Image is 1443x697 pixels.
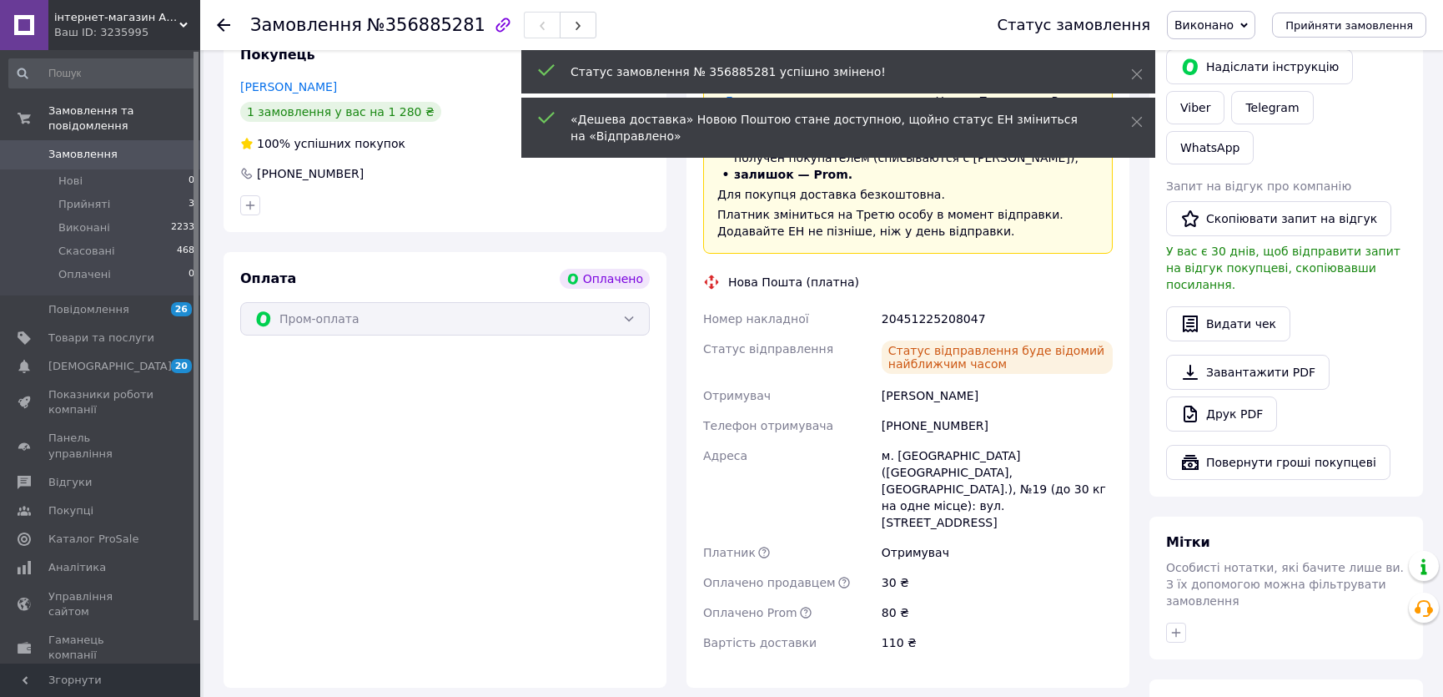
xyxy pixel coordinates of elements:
[703,546,756,559] span: Платник
[240,80,337,93] a: [PERSON_NAME]
[1272,13,1426,38] button: Прийняти замовлення
[240,270,296,286] span: Оплата
[189,174,194,189] span: 0
[171,220,194,235] span: 2233
[177,244,194,259] span: 468
[1166,245,1400,291] span: У вас є 30 днів, щоб відправити запит на відгук покупцеві, скопіювавши посилання.
[560,269,650,289] div: Оплачено
[1166,179,1351,193] span: Запит на відгук про компанію
[1166,91,1224,124] a: Viber
[48,359,172,374] span: [DEMOGRAPHIC_DATA]
[1166,131,1254,164] a: WhatsApp
[255,165,365,182] div: [PHONE_NUMBER]
[189,267,194,282] span: 0
[58,244,115,259] span: Скасовані
[58,197,110,212] span: Прийняті
[703,342,833,356] span: Статус відправлення
[217,17,230,33] div: Повернутися назад
[367,15,485,35] span: №356885281
[1174,18,1234,32] span: Виконано
[240,135,405,152] div: успішних покупок
[240,47,315,63] span: Покупець
[1166,561,1404,608] span: Особисті нотатки, які бачите лише ви. З їх допомогою можна фільтрувати замовлення
[48,331,154,346] span: Товари та послуги
[1285,19,1413,32] span: Прийняти замовлення
[48,387,154,417] span: Показники роботи компанії
[54,25,200,40] div: Ваш ID: 3235995
[571,63,1089,80] div: Статус замовлення № 356885281 успішно змінено!
[250,15,362,35] span: Замовлення
[878,381,1116,411] div: [PERSON_NAME]
[703,312,809,326] span: Номер накладної
[48,431,154,461] span: Панель управління
[882,341,1113,374] div: Статус відправлення буде відомий найближчим часом
[724,274,863,290] div: Нова Пошта (платна)
[58,174,83,189] span: Нові
[703,389,771,402] span: Отримувач
[878,568,1116,598] div: 30 ₴
[48,560,106,575] span: Аналітика
[171,359,192,373] span: 20
[54,10,179,25] span: інтернет-магазин Андроїд-шоппінг
[1166,49,1353,84] button: Надіслати інструкцію
[997,17,1150,33] div: Статус замовлення
[703,419,833,432] span: Телефон отримувача
[58,220,110,235] span: Виконані
[878,441,1116,538] div: м. [GEOGRAPHIC_DATA] ([GEOGRAPHIC_DATA], [GEOGRAPHIC_DATA].), №19 (до 30 кг на одне місце): вул. ...
[8,58,196,88] input: Пошук
[717,186,1099,203] div: Для покупця доставка безкоштовна.
[48,302,129,317] span: Повідомлення
[48,147,118,162] span: Замовлення
[189,197,194,212] span: 3
[257,137,290,150] span: 100%
[1166,201,1391,236] button: Скопіювати запит на відгук
[1166,445,1390,480] button: Повернути гроші покупцеві
[48,104,200,134] span: Замовлення та повідомлення
[1166,396,1277,432] a: Друк PDF
[1231,91,1313,124] a: Telegram
[48,633,154,663] span: Гаманець компанії
[703,636,817,649] span: Вартість доставки
[703,606,797,619] span: Оплачено Prom
[878,538,1116,568] div: Отримувач
[48,532,138,547] span: Каталог ProSale
[717,206,1099,240] div: Платник зміниться на Третю особу в момент відправки. Додавайте ЕН не пізніше, ніж у день відправки.
[1166,306,1290,341] button: Видати чек
[171,302,192,316] span: 26
[703,576,836,589] span: Оплачено продавцем
[48,589,154,619] span: Управління сайтом
[58,267,111,282] span: Оплачені
[878,411,1116,441] div: [PHONE_NUMBER]
[703,449,747,462] span: Адреса
[240,102,441,122] div: 1 замовлення у вас на 1 280 ₴
[878,304,1116,334] div: 20451225208047
[48,503,93,518] span: Покупці
[734,168,852,181] span: залишок — Prom.
[878,598,1116,628] div: 80 ₴
[878,628,1116,658] div: 110 ₴
[1166,355,1330,390] a: Завантажити PDF
[571,111,1089,144] div: «Дешева доставка» Новою Поштою стане доступною, щойно статус ЕН зміниться на «Відправлено»
[48,475,92,490] span: Відгуки
[1166,534,1210,550] span: Мітки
